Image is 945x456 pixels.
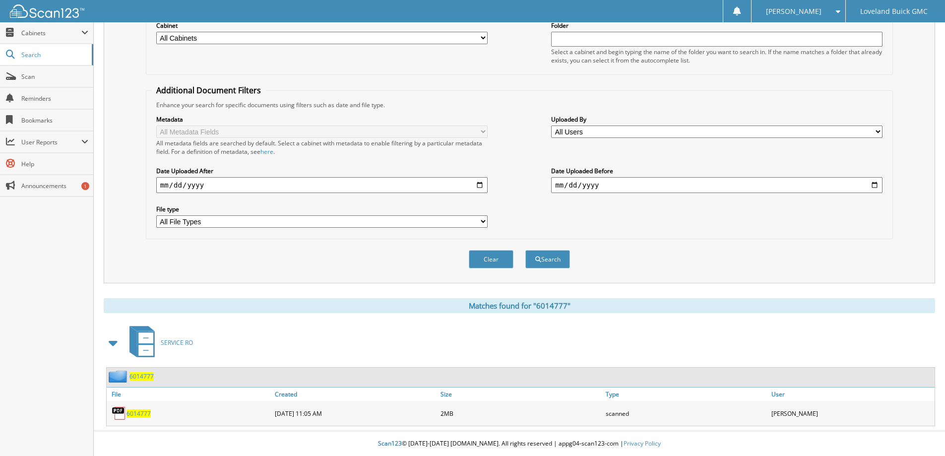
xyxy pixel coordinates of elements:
a: User [769,388,935,401]
a: Size [438,388,604,401]
div: Enhance your search for specific documents using filters such as date and file type. [151,101,887,109]
label: Metadata [156,115,488,124]
legend: Additional Document Filters [151,85,266,96]
a: 6014777 [126,409,151,418]
span: Scan [21,72,88,81]
a: Type [603,388,769,401]
span: Scan123 [378,439,402,448]
div: Matches found for "6014777" [104,298,935,313]
span: Loveland Buick GMC [860,8,928,14]
img: scan123-logo-white.svg [10,4,84,18]
a: SERVICE RO [124,323,193,362]
button: Search [525,250,570,268]
div: Select a cabinet and begin typing the name of the folder you want to search in. If the name match... [551,48,882,65]
label: Date Uploaded After [156,167,488,175]
div: [DATE] 11:05 AM [272,403,438,423]
span: Announcements [21,182,88,190]
a: here [260,147,273,156]
label: Cabinet [156,21,488,30]
a: 6014777 [129,372,154,381]
span: User Reports [21,138,81,146]
a: Created [272,388,438,401]
span: Reminders [21,94,88,103]
span: [PERSON_NAME] [766,8,821,14]
label: Folder [551,21,882,30]
a: File [107,388,272,401]
label: File type [156,205,488,213]
label: Uploaded By [551,115,882,124]
input: start [156,177,488,193]
div: 1 [81,182,89,190]
div: All metadata fields are searched by default. Select a cabinet with metadata to enable filtering b... [156,139,488,156]
input: end [551,177,882,193]
span: Bookmarks [21,116,88,125]
img: folder2.png [109,370,129,383]
div: 2MB [438,403,604,423]
span: SERVICE RO [161,338,193,347]
span: Help [21,160,88,168]
div: [PERSON_NAME] [769,403,935,423]
img: PDF.png [112,406,126,421]
label: Date Uploaded Before [551,167,882,175]
div: scanned [603,403,769,423]
div: © [DATE]-[DATE] [DOMAIN_NAME]. All rights reserved | appg04-scan123-com | [94,432,945,456]
span: Cabinets [21,29,81,37]
a: Privacy Policy [624,439,661,448]
button: Clear [469,250,513,268]
span: Search [21,51,87,59]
